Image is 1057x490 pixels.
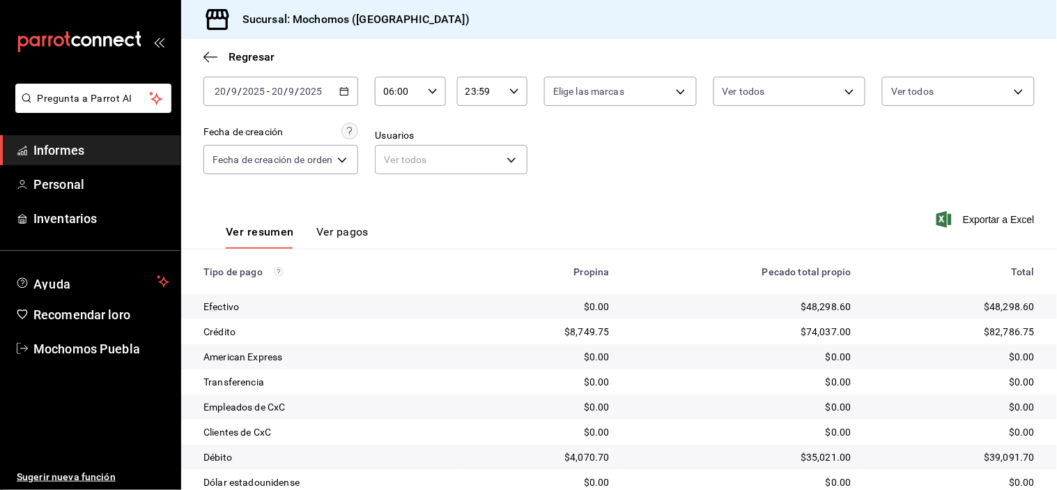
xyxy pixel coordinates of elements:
[584,401,610,413] font: $0.00
[553,86,624,97] font: Elige las marcas
[33,307,130,322] font: Recomendar loro
[564,452,609,463] font: $4,070.70
[231,86,238,97] input: --
[33,177,84,192] font: Personal
[801,301,851,312] font: $48,298.60
[826,477,851,488] font: $0.00
[213,154,332,165] font: Fecha de creación de orden
[801,326,851,337] font: $74,037.00
[203,401,285,413] font: Empleados de CxC
[584,477,610,488] font: $0.00
[17,471,116,482] font: Sugerir nueva función
[985,326,1035,337] font: $82,786.75
[33,143,84,158] font: Informes
[271,86,284,97] input: --
[1009,477,1035,488] font: $0.00
[226,86,231,97] font: /
[238,86,242,97] font: /
[1009,351,1035,362] font: $0.00
[242,13,470,26] font: Sucursal: Mochomos ([GEOGRAPHIC_DATA])
[723,86,765,97] font: Ver todos
[574,266,610,277] font: Propina
[384,154,426,165] font: Ver todos
[284,86,288,97] font: /
[985,301,1035,312] font: $48,298.60
[939,211,1035,228] button: Exportar a Excel
[826,427,851,438] font: $0.00
[584,351,610,362] font: $0.00
[203,427,271,438] font: Clientes de CxC
[1011,266,1035,277] font: Total
[153,36,164,47] button: abrir_cajón_menú
[564,326,609,337] font: $8,749.75
[288,86,295,97] input: --
[203,50,275,63] button: Regresar
[826,351,851,362] font: $0.00
[33,342,140,356] font: Mochomos Puebla
[963,214,1035,225] font: Exportar a Excel
[226,224,369,249] div: pestañas de navegación
[985,452,1035,463] font: $39,091.70
[203,301,239,312] font: Efectivo
[274,267,284,277] svg: Los pagos realizados con Pay y otras terminales son montos brutos.
[242,86,265,97] input: ----
[801,452,851,463] font: $35,021.00
[295,86,300,97] font: /
[33,277,71,291] font: Ayuda
[1009,427,1035,438] font: $0.00
[584,301,610,312] font: $0.00
[203,351,282,362] font: American Express
[203,376,264,388] font: Transferencia
[214,86,226,97] input: --
[15,84,171,113] button: Pregunta a Parrot AI
[10,101,171,116] a: Pregunta a Parrot AI
[38,93,132,104] font: Pregunta a Parrot AI
[584,427,610,438] font: $0.00
[267,86,270,97] font: -
[762,266,851,277] font: Pecado total propio
[226,225,294,238] font: Ver resumen
[203,452,232,463] font: Débito
[826,376,851,388] font: $0.00
[584,376,610,388] font: $0.00
[375,130,414,141] font: Usuarios
[203,477,300,488] font: Dólar estadounidense
[1009,401,1035,413] font: $0.00
[300,86,323,97] input: ----
[33,211,97,226] font: Inventarios
[203,326,236,337] font: Crédito
[229,50,275,63] font: Regresar
[316,225,369,238] font: Ver pagos
[891,86,934,97] font: Ver todos
[1009,376,1035,388] font: $0.00
[826,401,851,413] font: $0.00
[203,126,283,137] font: Fecha de creación
[203,266,263,277] font: Tipo de pago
